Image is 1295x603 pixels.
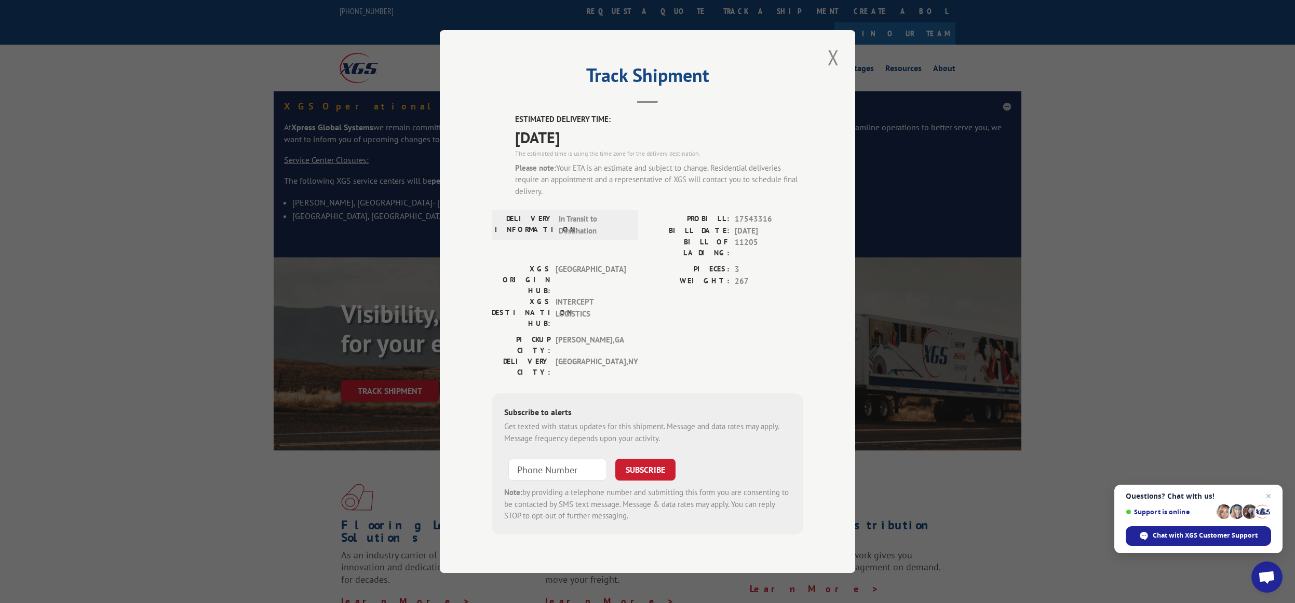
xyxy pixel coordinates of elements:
[647,237,730,258] label: BILL OF LADING:
[825,43,842,72] button: Close modal
[1126,492,1271,500] span: Questions? Chat with us!
[559,213,629,237] span: In Transit to Destination
[1153,531,1258,540] span: Chat with XGS Customer Support
[508,459,607,481] input: Phone Number
[492,334,550,356] label: PICKUP CITY:
[647,276,730,287] label: WEIGHT:
[492,296,550,329] label: XGS DESTINATION HUB:
[735,276,803,287] span: 267
[647,264,730,276] label: PIECES:
[492,264,550,296] label: XGS ORIGIN HUB:
[504,487,791,522] div: by providing a telephone number and submitting this form you are consenting to be contacted by SM...
[492,68,803,88] h2: Track Shipment
[515,163,556,173] strong: Please note:
[1251,561,1283,593] a: Open chat
[735,237,803,258] span: 11205
[735,264,803,276] span: 3
[515,162,803,198] div: Your ETA is an estimate and subject to change. Residential deliveries require an appointment and ...
[556,296,626,329] span: INTERCEPT LOGISTICS
[1126,508,1213,516] span: Support is online
[504,406,791,421] div: Subscribe to alerts
[556,334,626,356] span: [PERSON_NAME] , GA
[504,421,791,444] div: Get texted with status updates for this shipment. Message and data rates may apply. Message frequ...
[515,126,803,149] span: [DATE]
[495,213,554,237] label: DELIVERY INFORMATION:
[647,225,730,237] label: BILL DATE:
[735,225,803,237] span: [DATE]
[556,356,626,378] span: [GEOGRAPHIC_DATA] , NY
[492,356,550,378] label: DELIVERY CITY:
[504,487,522,497] strong: Note:
[647,213,730,225] label: PROBILL:
[515,149,803,158] div: The estimated time is using the time zone for the delivery destination.
[735,213,803,225] span: 17543316
[615,459,676,481] button: SUBSCRIBE
[1126,526,1271,546] span: Chat with XGS Customer Support
[556,264,626,296] span: [GEOGRAPHIC_DATA]
[515,114,803,126] label: ESTIMATED DELIVERY TIME:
